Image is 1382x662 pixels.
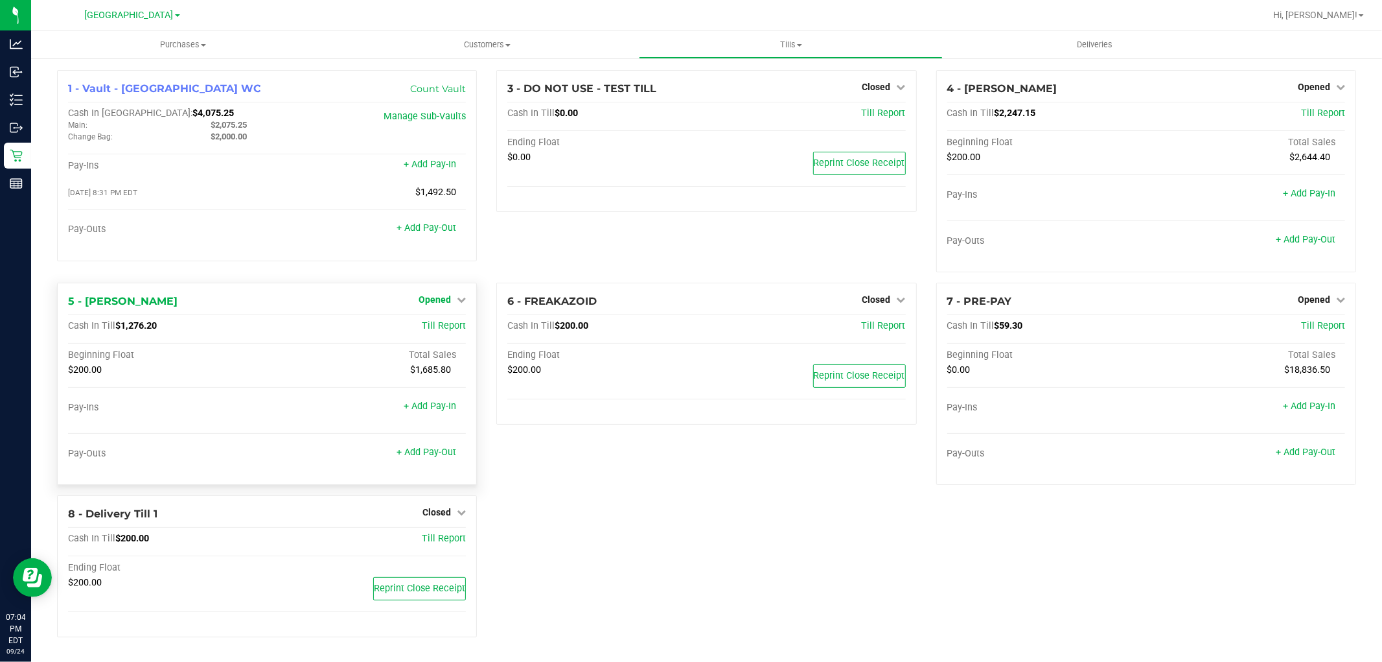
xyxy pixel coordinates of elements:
span: $1,685.80 [410,364,451,375]
a: Deliveries [943,31,1247,58]
inline-svg: Retail [10,149,23,162]
a: Count Vault [410,83,466,95]
span: 6 - FREAKAZOID [507,295,597,307]
a: Till Report [422,320,466,331]
span: Cash In Till [68,533,115,544]
span: 3 - DO NOT USE - TEST TILL [507,82,656,95]
inline-svg: Outbound [10,121,23,134]
span: $4,075.25 [192,108,234,119]
span: $2,247.15 [995,108,1036,119]
span: 1 - Vault - [GEOGRAPHIC_DATA] WC [68,82,261,95]
span: Cash In Till [507,320,555,331]
a: + Add Pay-Out [397,222,456,233]
span: Reprint Close Receipt [814,158,905,169]
a: Manage Sub-Vaults [384,111,466,122]
a: Till Report [862,108,906,119]
span: $200.00 [507,364,541,375]
span: 4 - [PERSON_NAME] [947,82,1057,95]
a: Till Report [862,320,906,331]
span: $200.00 [68,364,102,375]
div: Pay-Ins [68,160,267,172]
div: Total Sales [267,349,466,361]
div: Pay-Outs [68,448,267,460]
span: 7 - PRE-PAY [947,295,1012,307]
div: Ending Float [507,137,706,148]
div: Total Sales [1146,349,1345,361]
div: Ending Float [68,562,267,574]
a: + Add Pay-In [1283,188,1335,199]
a: + Add Pay-In [404,401,456,412]
div: Pay-Ins [68,402,267,414]
span: $18,836.50 [1284,364,1330,375]
span: $2,644.40 [1289,152,1330,163]
div: Beginning Float [68,349,267,361]
div: Pay-Outs [947,448,1146,460]
span: Purchases [31,39,335,51]
span: Reprint Close Receipt [374,583,465,594]
span: Reprint Close Receipt [814,370,905,381]
span: Cash In [GEOGRAPHIC_DATA]: [68,108,192,119]
inline-svg: Analytics [10,38,23,51]
span: $0.00 [947,364,971,375]
button: Reprint Close Receipt [813,364,906,388]
span: 5 - [PERSON_NAME] [68,295,178,307]
span: $59.30 [995,320,1023,331]
span: Cash In Till [947,320,995,331]
span: Main: [68,121,87,130]
span: $200.00 [115,533,149,544]
span: Tills [639,39,942,51]
span: $0.00 [555,108,578,119]
span: Cash In Till [68,320,115,331]
a: + Add Pay-In [404,159,456,170]
span: Change Bag: [68,132,113,141]
div: Pay-Outs [947,235,1146,247]
div: Pay-Ins [947,189,1146,201]
span: $2,000.00 [211,132,247,141]
div: Pay-Outs [68,224,267,235]
a: Customers [335,31,639,58]
a: Till Report [1301,108,1345,119]
span: Cash In Till [507,108,555,119]
span: Closed [862,294,891,305]
span: Deliveries [1059,39,1130,51]
div: Beginning Float [947,137,1146,148]
a: Till Report [422,533,466,544]
a: + Add Pay-Out [397,447,456,458]
span: $200.00 [68,577,102,588]
a: Tills [639,31,943,58]
span: $200.00 [947,152,981,163]
p: 09/24 [6,646,25,656]
span: Opened [1298,82,1330,92]
a: + Add Pay-Out [1276,234,1335,245]
div: Total Sales [1146,137,1345,148]
span: Cash In Till [947,108,995,119]
iframe: Resource center [13,558,52,597]
button: Reprint Close Receipt [813,152,906,175]
span: Closed [862,82,891,92]
div: Beginning Float [947,349,1146,361]
span: $0.00 [507,152,531,163]
span: $1,276.20 [115,320,157,331]
div: Pay-Ins [947,402,1146,414]
span: $2,075.25 [211,120,247,130]
span: [GEOGRAPHIC_DATA] [85,10,174,21]
span: Customers [336,39,638,51]
span: Hi, [PERSON_NAME]! [1273,10,1357,20]
a: Purchases [31,31,335,58]
a: Till Report [1301,320,1345,331]
button: Reprint Close Receipt [373,577,466,600]
span: Opened [419,294,451,305]
inline-svg: Reports [10,177,23,190]
span: 8 - Delivery Till 1 [68,508,157,520]
inline-svg: Inventory [10,93,23,106]
span: $200.00 [555,320,588,331]
inline-svg: Inbound [10,65,23,78]
span: Closed [422,507,451,517]
p: 07:04 PM EDT [6,611,25,646]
